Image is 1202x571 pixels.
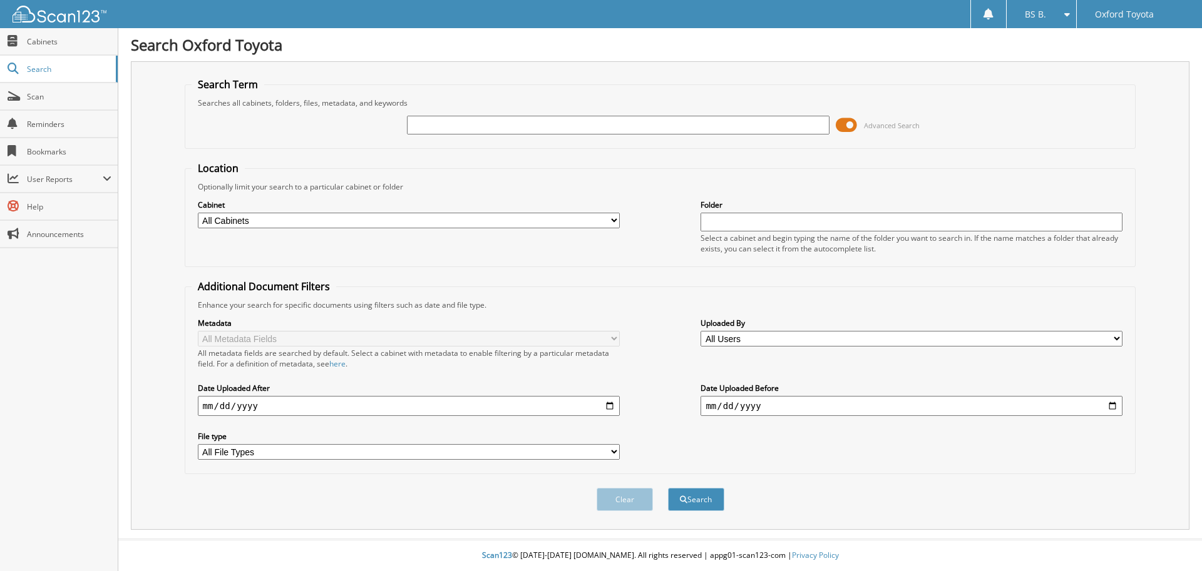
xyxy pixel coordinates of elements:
span: BS B. [1025,11,1046,18]
div: Searches all cabinets, folders, files, metadata, and keywords [192,98,1129,108]
div: © [DATE]-[DATE] [DOMAIN_NAME]. All rights reserved | appg01-scan123-com | [118,540,1202,571]
span: Announcements [27,229,111,240]
input: start [198,396,620,416]
div: Optionally limit your search to a particular cabinet or folder [192,181,1129,192]
span: Help [27,201,111,212]
a: Privacy Policy [792,550,839,560]
h1: Search Oxford Toyota [131,34,1189,55]
img: scan123-logo-white.svg [13,6,106,23]
span: Scan [27,91,111,102]
span: Oxford Toyota [1095,11,1154,18]
label: File type [198,431,620,442]
label: Date Uploaded After [198,383,620,393]
div: Enhance your search for specific documents using filters such as date and file type. [192,300,1129,310]
legend: Location [192,161,245,175]
span: Scan123 [482,550,512,560]
button: Clear [597,488,653,511]
legend: Additional Document Filters [192,280,336,293]
label: Cabinet [198,200,620,210]
span: Search [27,64,110,74]
span: Cabinets [27,36,111,47]
a: here [329,358,346,369]
span: User Reports [27,174,103,184]
iframe: Chat Widget [1139,511,1202,571]
label: Uploaded By [701,318,1122,328]
label: Metadata [198,318,620,328]
input: end [701,396,1122,416]
span: Advanced Search [864,121,920,130]
label: Folder [701,200,1122,210]
button: Search [668,488,724,511]
div: All metadata fields are searched by default. Select a cabinet with metadata to enable filtering b... [198,348,620,369]
div: Select a cabinet and begin typing the name of the folder you want to search in. If the name match... [701,233,1122,254]
span: Reminders [27,119,111,129]
label: Date Uploaded Before [701,383,1122,393]
legend: Search Term [192,78,264,91]
span: Bookmarks [27,146,111,157]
